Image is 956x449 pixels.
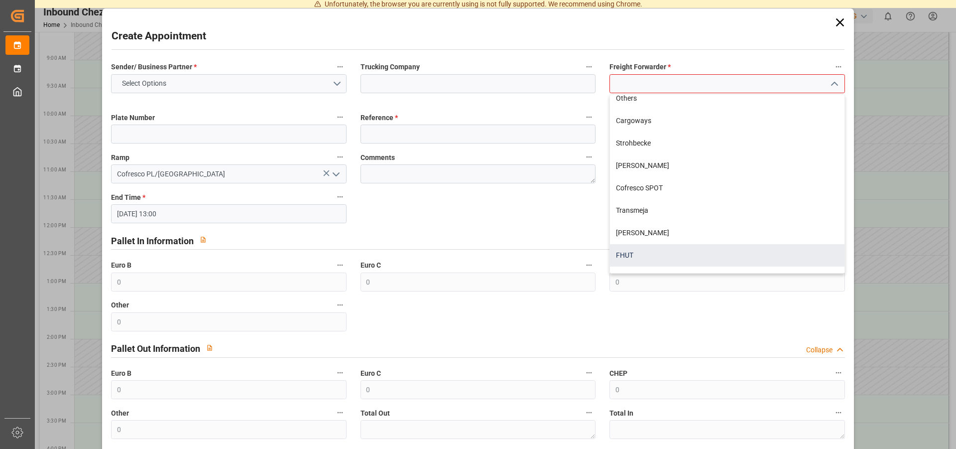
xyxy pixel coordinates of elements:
[610,199,844,222] div: Transmeja
[334,190,347,203] button: End Time *
[610,132,844,154] div: Strohbecke
[111,300,129,310] span: Other
[583,60,596,73] button: Trucking Company
[610,244,844,267] div: FHUT
[609,408,633,419] span: Total In
[806,345,833,355] div: Collapse
[583,111,596,124] button: Reference *
[111,74,346,93] button: open menu
[583,150,596,163] button: Comments
[334,366,347,379] button: Euro B
[609,368,627,379] span: CHEP
[111,192,145,203] span: End Time
[583,259,596,272] button: Euro C
[111,234,194,248] h2: Pallet In Information
[610,110,844,132] div: Cargoways
[360,368,381,379] span: Euro C
[360,260,381,271] span: Euro C
[360,62,420,72] span: Trucking Company
[111,408,129,419] span: Other
[334,299,347,311] button: Other
[194,230,213,249] button: View description
[200,338,219,357] button: View description
[111,152,129,163] span: Ramp
[111,260,131,271] span: Euro B
[610,87,844,110] div: Others
[832,366,845,379] button: CHEP
[111,342,200,355] h2: Pallet Out Information
[111,368,131,379] span: Euro B
[334,150,347,163] button: Ramp
[832,60,845,73] button: Freight Forwarder *
[583,406,596,419] button: Total Out
[610,154,844,177] div: [PERSON_NAME]
[117,78,171,89] span: Select Options
[111,62,197,72] span: Sender/ Business Partner
[610,222,844,244] div: [PERSON_NAME]
[111,204,346,223] input: DD.MM.YYYY HH:MM
[832,406,845,419] button: Total In
[360,408,390,419] span: Total Out
[111,113,155,123] span: Plate Number
[112,28,206,44] h2: Create Appointment
[360,152,395,163] span: Comments
[334,60,347,73] button: Sender/ Business Partner *
[610,177,844,199] div: Cofresco SPOT
[328,166,343,182] button: open menu
[583,366,596,379] button: Euro C
[334,111,347,124] button: Plate Number
[360,113,398,123] span: Reference
[609,62,671,72] span: Freight Forwarder
[111,164,346,183] input: Type to search/select
[334,406,347,419] button: Other
[610,267,844,289] div: MDI
[826,76,841,92] button: close menu
[334,259,347,272] button: Euro B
